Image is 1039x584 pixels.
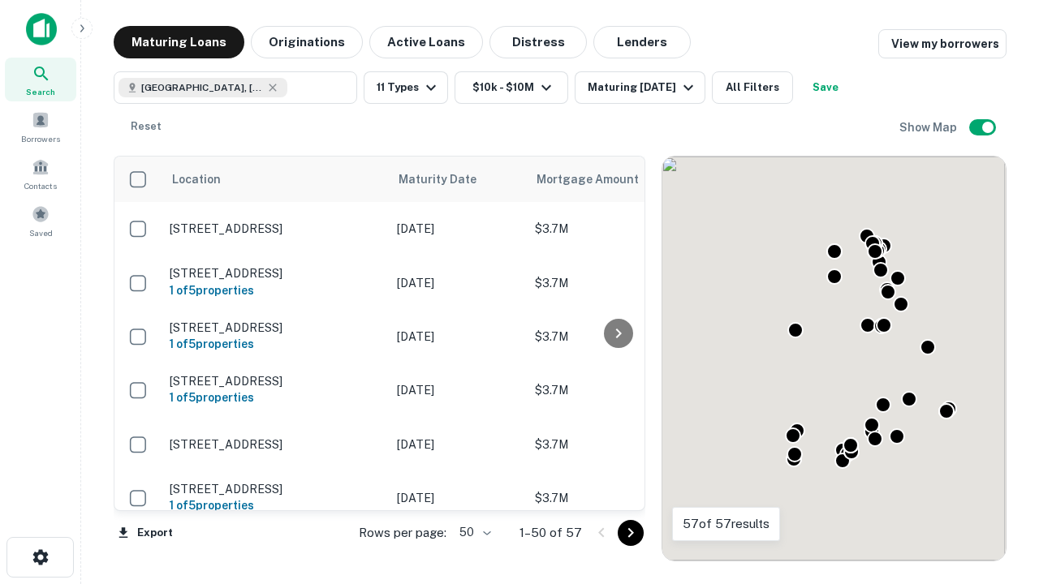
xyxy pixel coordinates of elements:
[662,157,1006,560] div: 0 0
[588,78,698,97] div: Maturing [DATE]
[527,157,705,202] th: Mortgage Amount
[29,226,53,239] span: Saved
[141,80,263,95] span: [GEOGRAPHIC_DATA], [GEOGRAPHIC_DATA]
[5,152,76,195] a: Contacts
[5,58,76,101] a: Search
[170,374,381,389] p: [STREET_ADDRESS]
[369,26,483,58] button: Active Loans
[397,220,519,238] p: [DATE]
[397,274,519,292] p: [DATE]
[171,170,221,189] span: Location
[575,71,705,104] button: Maturing [DATE]
[878,29,1007,58] a: View my borrowers
[26,85,55,98] span: Search
[535,381,697,399] p: $3.7M
[120,110,172,143] button: Reset
[618,520,644,546] button: Go to next page
[593,26,691,58] button: Lenders
[170,266,381,281] p: [STREET_ADDRESS]
[535,220,697,238] p: $3.7M
[170,221,381,236] p: [STREET_ADDRESS]
[21,132,60,145] span: Borrowers
[114,521,177,545] button: Export
[5,105,76,148] a: Borrowers
[397,436,519,453] p: [DATE]
[683,514,770,534] p: 57 of 57 results
[162,157,389,202] th: Location
[489,26,587,58] button: Distress
[170,482,381,496] p: [STREET_ADDRESS]
[397,489,519,507] p: [DATE]
[5,199,76,243] a: Saved
[24,179,57,192] span: Contacts
[170,496,381,514] h6: 1 of 5 properties
[519,523,582,543] p: 1–50 of 57
[899,118,959,136] h6: Show Map
[537,170,660,189] span: Mortgage Amount
[251,26,363,58] button: Originations
[535,274,697,292] p: $3.7M
[958,402,1039,480] iframe: Chat Widget
[170,389,381,406] h6: 1 of 5 properties
[535,328,697,346] p: $3.7M
[170,437,381,452] p: [STREET_ADDRESS]
[712,71,793,104] button: All Filters
[389,157,527,202] th: Maturity Date
[364,71,448,104] button: 11 Types
[455,71,568,104] button: $10k - $10M
[399,170,498,189] span: Maturity Date
[800,71,851,104] button: Save your search to get updates of matches that match your search criteria.
[170,281,381,299] h6: 1 of 5 properties
[26,13,57,45] img: capitalize-icon.png
[535,436,697,453] p: $3.7M
[170,320,381,335] p: [STREET_ADDRESS]
[170,335,381,353] h6: 1 of 5 properties
[114,26,244,58] button: Maturing Loans
[397,381,519,399] p: [DATE]
[359,523,446,543] p: Rows per page:
[397,328,519,346] p: [DATE]
[453,521,494,544] div: 50
[535,489,697,507] p: $3.7M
